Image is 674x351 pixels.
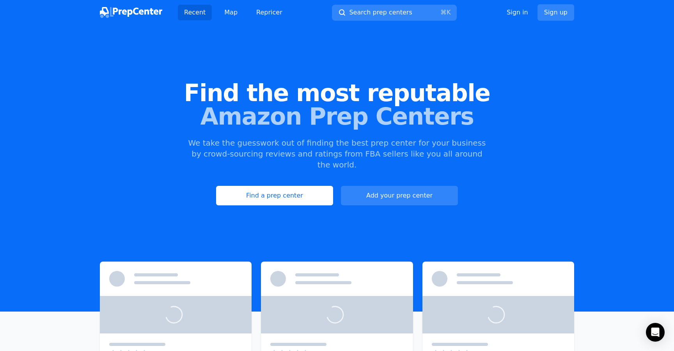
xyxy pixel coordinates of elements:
[12,81,662,105] span: Find the most reputable
[349,8,412,17] span: Search prep centers
[250,5,289,20] a: Repricer
[332,5,457,21] button: Search prep centers⌘K
[178,5,212,20] a: Recent
[646,323,665,342] div: Open Intercom Messenger
[507,8,528,17] a: Sign in
[447,9,451,16] kbd: K
[100,7,162,18] img: PrepCenter
[12,105,662,128] span: Amazon Prep Centers
[218,5,244,20] a: Map
[440,9,447,16] kbd: ⌘
[341,186,458,205] a: Add your prep center
[216,186,333,205] a: Find a prep center
[187,137,487,170] p: We take the guesswork out of finding the best prep center for your business by crowd-sourcing rev...
[537,4,574,21] a: Sign up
